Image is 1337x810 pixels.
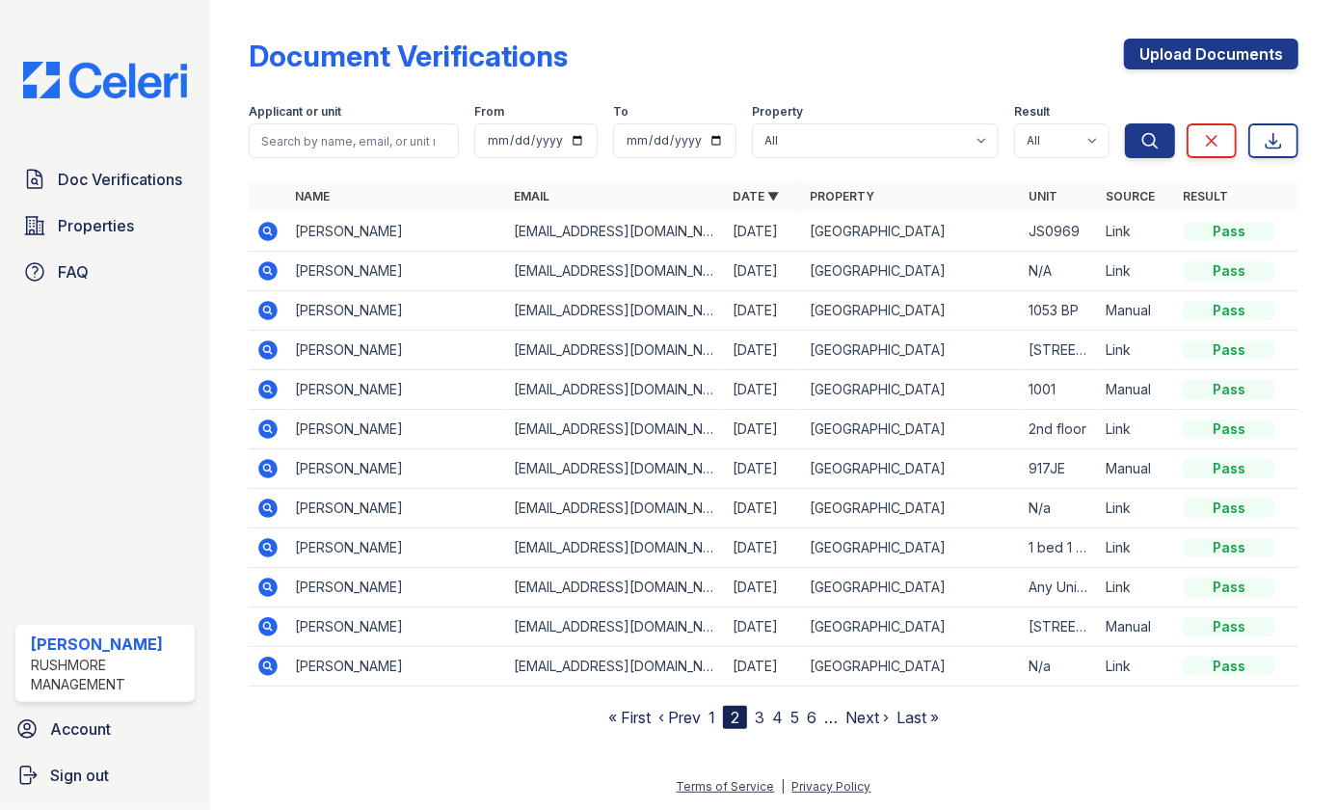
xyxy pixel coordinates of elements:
[725,647,802,687] td: [DATE]
[802,489,1021,528] td: [GEOGRAPHIC_DATA]
[1098,252,1175,291] td: Link
[1098,291,1175,331] td: Manual
[506,607,725,647] td: [EMAIL_ADDRESS][DOMAIN_NAME]
[506,252,725,291] td: [EMAIL_ADDRESS][DOMAIN_NAME]
[1021,568,1098,607] td: Any Unit Available
[802,331,1021,370] td: [GEOGRAPHIC_DATA]
[8,710,202,748] a: Account
[1124,39,1298,69] a: Upload Documents
[506,291,725,331] td: [EMAIL_ADDRESS][DOMAIN_NAME]
[725,252,802,291] td: [DATE]
[287,449,506,489] td: [PERSON_NAME]
[249,123,459,158] input: Search by name, email, or unit number
[58,168,182,191] span: Doc Verifications
[725,489,802,528] td: [DATE]
[506,331,725,370] td: [EMAIL_ADDRESS][DOMAIN_NAME]
[287,252,506,291] td: [PERSON_NAME]
[1183,261,1275,281] div: Pass
[725,370,802,410] td: [DATE]
[1098,568,1175,607] td: Link
[845,708,889,727] a: Next ›
[613,104,628,120] label: To
[725,607,802,647] td: [DATE]
[287,410,506,449] td: [PERSON_NAME]
[8,62,202,98] img: CE_Logo_Blue-a8612792a0a2168367f1c8372b55b34899dd931a85d93a1a3d3e32e68fde9ad4.png
[295,189,330,203] a: Name
[1021,331,1098,370] td: [STREET_ADDRESS][PERSON_NAME]
[802,647,1021,687] td: [GEOGRAPHIC_DATA]
[287,331,506,370] td: [PERSON_NAME]
[1098,212,1175,252] td: Link
[1014,104,1050,120] label: Result
[725,568,802,607] td: [DATE]
[506,410,725,449] td: [EMAIL_ADDRESS][DOMAIN_NAME]
[287,370,506,410] td: [PERSON_NAME]
[608,708,651,727] a: « First
[8,756,202,795] a: Sign out
[1021,410,1098,449] td: 2nd floor
[506,489,725,528] td: [EMAIL_ADDRESS][DOMAIN_NAME]
[1106,189,1155,203] a: Source
[287,489,506,528] td: [PERSON_NAME]
[802,212,1021,252] td: [GEOGRAPHIC_DATA]
[1021,607,1098,647] td: [STREET_ADDRESS][PERSON_NAME]
[31,656,187,694] div: Rushmore Management
[1183,459,1275,478] div: Pass
[58,214,134,237] span: Properties
[1098,489,1175,528] td: Link
[725,291,802,331] td: [DATE]
[249,104,341,120] label: Applicant or unit
[514,189,549,203] a: Email
[287,212,506,252] td: [PERSON_NAME]
[1021,370,1098,410] td: 1001
[709,708,715,727] a: 1
[792,779,871,794] a: Privacy Policy
[1183,578,1275,597] div: Pass
[1183,380,1275,399] div: Pass
[287,647,506,687] td: [PERSON_NAME]
[752,104,803,120] label: Property
[1029,189,1057,203] a: Unit
[249,39,568,73] div: Document Verifications
[1021,291,1098,331] td: 1053 BP
[725,410,802,449] td: [DATE]
[1183,499,1275,518] div: Pass
[506,212,725,252] td: [EMAIL_ADDRESS][DOMAIN_NAME]
[1098,607,1175,647] td: Manual
[506,449,725,489] td: [EMAIL_ADDRESS][DOMAIN_NAME]
[824,706,838,729] span: …
[1098,331,1175,370] td: Link
[723,706,747,729] div: 2
[506,568,725,607] td: [EMAIL_ADDRESS][DOMAIN_NAME]
[802,449,1021,489] td: [GEOGRAPHIC_DATA]
[1098,647,1175,687] td: Link
[802,607,1021,647] td: [GEOGRAPHIC_DATA]
[1021,489,1098,528] td: N/a
[15,253,195,291] a: FAQ
[790,708,799,727] a: 5
[1183,617,1275,636] div: Pass
[58,260,89,283] span: FAQ
[772,708,783,727] a: 4
[802,291,1021,331] td: [GEOGRAPHIC_DATA]
[658,708,701,727] a: ‹ Prev
[782,779,786,794] div: |
[1098,410,1175,449] td: Link
[15,160,195,199] a: Doc Verifications
[1183,222,1275,241] div: Pass
[287,528,506,568] td: [PERSON_NAME]
[802,528,1021,568] td: [GEOGRAPHIC_DATA]
[1098,370,1175,410] td: Manual
[1183,538,1275,557] div: Pass
[1098,528,1175,568] td: Link
[31,633,187,656] div: [PERSON_NAME]
[1098,449,1175,489] td: Manual
[725,528,802,568] td: [DATE]
[1021,449,1098,489] td: 917JE
[1183,657,1275,676] div: Pass
[1021,252,1098,291] td: N/A
[506,647,725,687] td: [EMAIL_ADDRESS][DOMAIN_NAME]
[1183,419,1275,439] div: Pass
[802,410,1021,449] td: [GEOGRAPHIC_DATA]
